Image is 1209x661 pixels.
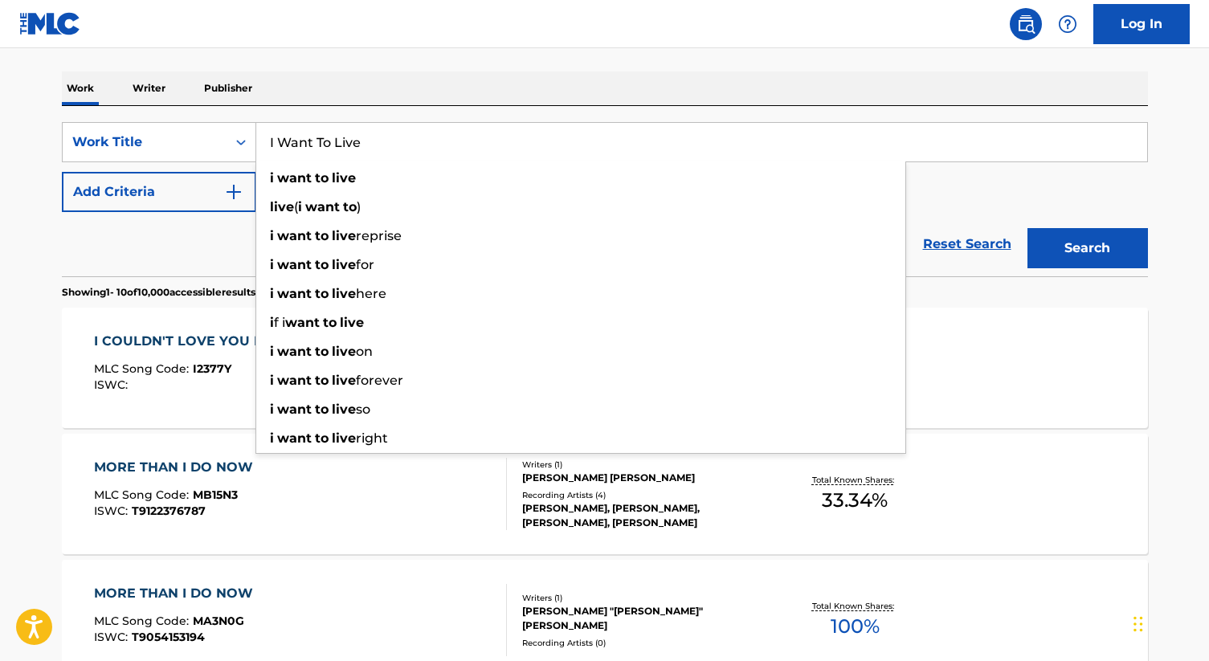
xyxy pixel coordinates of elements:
[332,286,356,301] strong: live
[193,361,231,376] span: I2377Y
[94,361,193,376] span: MLC Song Code :
[332,402,356,417] strong: live
[128,71,170,105] p: Writer
[193,488,238,502] span: MB15N3
[1010,8,1042,40] a: Public Search
[277,344,312,359] strong: want
[332,373,356,388] strong: live
[315,170,329,186] strong: to
[94,458,261,477] div: MORE THAN I DO NOW
[522,604,765,633] div: [PERSON_NAME] "[PERSON_NAME]" [PERSON_NAME]
[270,286,274,301] strong: i
[356,286,386,301] span: here
[356,402,370,417] span: so
[522,471,765,485] div: [PERSON_NAME] [PERSON_NAME]
[94,377,132,392] span: ISWC :
[277,286,312,301] strong: want
[332,170,356,186] strong: live
[1052,8,1084,40] div: Help
[94,614,193,628] span: MLC Song Code :
[315,430,329,446] strong: to
[62,308,1148,428] a: I COULDN'T LOVE YOU MORE THAN I DO NOWMLC Song Code:I2377YISWC:Writers (1)[PERSON_NAME]Recording ...
[277,257,312,272] strong: want
[270,344,274,359] strong: i
[132,504,206,518] span: T9122376787
[915,226,1019,262] a: Reset Search
[332,257,356,272] strong: live
[315,373,329,388] strong: to
[356,344,373,359] span: on
[315,402,329,417] strong: to
[332,228,356,243] strong: live
[356,228,402,243] span: reprise
[357,199,361,214] span: )
[315,344,329,359] strong: to
[270,373,274,388] strong: i
[270,430,274,446] strong: i
[356,430,388,446] span: right
[62,285,336,300] p: Showing 1 - 10 of 10,000 accessible results (Total 2,896,324 )
[94,630,132,644] span: ISWC :
[1093,4,1190,44] a: Log In
[274,315,285,330] span: f i
[332,344,356,359] strong: live
[343,199,357,214] strong: to
[277,430,312,446] strong: want
[812,600,898,612] p: Total Known Shares:
[270,402,274,417] strong: i
[94,504,132,518] span: ISWC :
[1016,14,1035,34] img: search
[294,199,298,214] span: (
[356,257,374,272] span: for
[305,199,340,214] strong: want
[315,286,329,301] strong: to
[315,228,329,243] strong: to
[340,315,364,330] strong: live
[277,170,312,186] strong: want
[356,373,403,388] span: forever
[199,71,257,105] p: Publisher
[1027,228,1148,268] button: Search
[831,612,880,641] span: 100 %
[315,257,329,272] strong: to
[193,614,244,628] span: MA3N0G
[1133,600,1143,648] div: Drag
[1129,584,1209,661] iframe: Chat Widget
[270,228,274,243] strong: i
[277,373,312,388] strong: want
[270,315,274,330] strong: i
[522,637,765,649] div: Recording Artists ( 0 )
[522,459,765,471] div: Writers ( 1 )
[72,133,217,152] div: Work Title
[522,501,765,530] div: [PERSON_NAME], [PERSON_NAME], [PERSON_NAME], [PERSON_NAME]
[298,199,302,214] strong: i
[224,182,243,202] img: 9d2ae6d4665cec9f34b9.svg
[270,199,294,214] strong: live
[94,584,261,603] div: MORE THAN I DO NOW
[132,630,205,644] span: T9054153194
[522,592,765,604] div: Writers ( 1 )
[285,315,320,330] strong: want
[270,170,274,186] strong: i
[94,332,421,351] div: I COULDN'T LOVE YOU MORE THAN I DO NOW
[62,122,1148,276] form: Search Form
[323,315,337,330] strong: to
[62,71,99,105] p: Work
[1058,14,1077,34] img: help
[277,228,312,243] strong: want
[277,402,312,417] strong: want
[94,488,193,502] span: MLC Song Code :
[822,486,888,515] span: 33.34 %
[270,257,274,272] strong: i
[62,434,1148,554] a: MORE THAN I DO NOWMLC Song Code:MB15N3ISWC:T9122376787Writers (1)[PERSON_NAME] [PERSON_NAME]Recor...
[332,430,356,446] strong: live
[522,489,765,501] div: Recording Artists ( 4 )
[812,474,898,486] p: Total Known Shares:
[62,172,256,212] button: Add Criteria
[19,12,81,35] img: MLC Logo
